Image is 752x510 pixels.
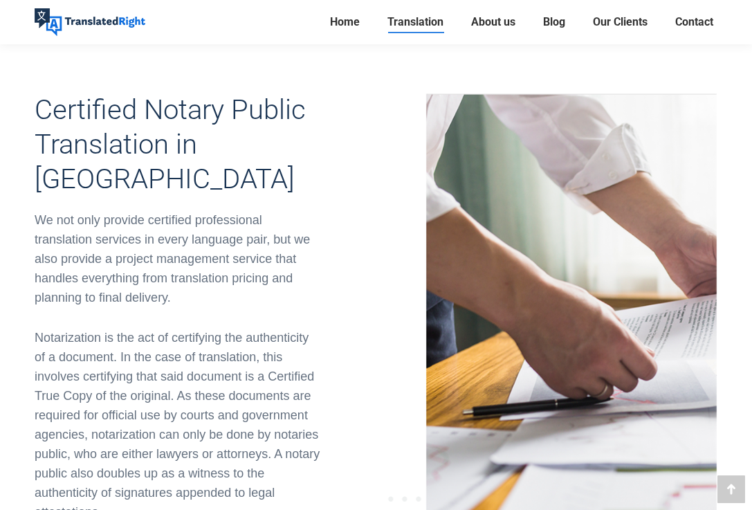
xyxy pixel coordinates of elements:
[589,12,652,32] a: Our Clients
[35,93,321,197] h2: Certified Notary Public Translation in [GEOGRAPHIC_DATA]
[539,12,569,32] a: Blog
[35,210,321,307] div: We not only provide certified professional translation services in every language pair, but we al...
[471,15,515,29] span: About us
[671,12,717,32] a: Contact
[467,12,520,32] a: About us
[543,15,565,29] span: Blog
[675,15,713,29] span: Contact
[387,15,443,29] span: Translation
[593,15,648,29] span: Our Clients
[35,8,145,36] img: Translated Right
[326,12,364,32] a: Home
[330,15,360,29] span: Home
[383,12,448,32] a: Translation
